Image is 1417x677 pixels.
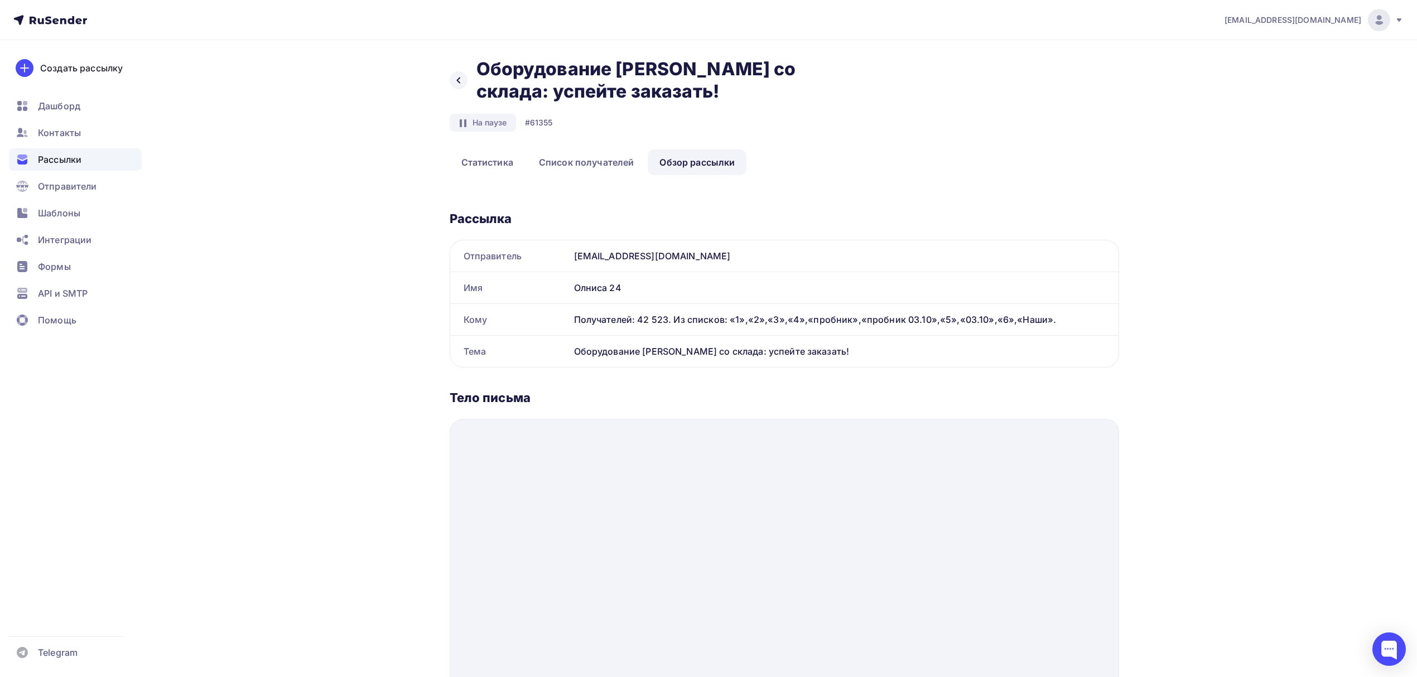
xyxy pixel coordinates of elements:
[450,390,1119,405] div: Тело письма
[38,313,76,327] span: Помощь
[1225,14,1361,26] span: [EMAIL_ADDRESS][DOMAIN_NAME]
[450,149,525,175] a: Статистика
[450,114,516,132] div: На паузе
[9,175,142,197] a: Отправители
[450,240,570,272] div: Отправитель
[38,99,80,113] span: Дашборд
[38,233,91,246] span: Интеграции
[450,211,1119,226] div: Рассылка
[450,272,570,303] div: Имя
[527,149,646,175] a: Список получателей
[9,202,142,224] a: Шаблоны
[38,646,78,659] span: Telegram
[38,260,71,273] span: Формы
[570,272,1119,303] div: Олниса 24
[38,180,97,193] span: Отправители
[476,58,813,103] h2: Оборудование [PERSON_NAME] со склада: успейте заказать!
[38,206,80,220] span: Шаблоны
[9,95,142,117] a: Дашборд
[1225,9,1404,31] a: [EMAIL_ADDRESS][DOMAIN_NAME]
[574,313,1105,326] div: Получателей: 42 523. Из списков: «1»,«2»,«3»,«4»,«пробник»,«пробник 03.10»,«5»,«03.10»,«6»,«Наши».
[9,148,142,171] a: Рассылки
[450,336,570,367] div: Тема
[9,122,142,144] a: Контакты
[525,117,553,128] div: #61355
[570,240,1119,272] div: [EMAIL_ADDRESS][DOMAIN_NAME]
[38,126,81,139] span: Контакты
[38,153,81,166] span: Рассылки
[9,255,142,278] a: Формы
[40,61,123,75] div: Создать рассылку
[648,149,746,175] a: Обзор рассылки
[570,336,1119,367] div: Оборудование [PERSON_NAME] со склада: успейте заказать!
[38,287,88,300] span: API и SMTP
[450,304,570,335] div: Кому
